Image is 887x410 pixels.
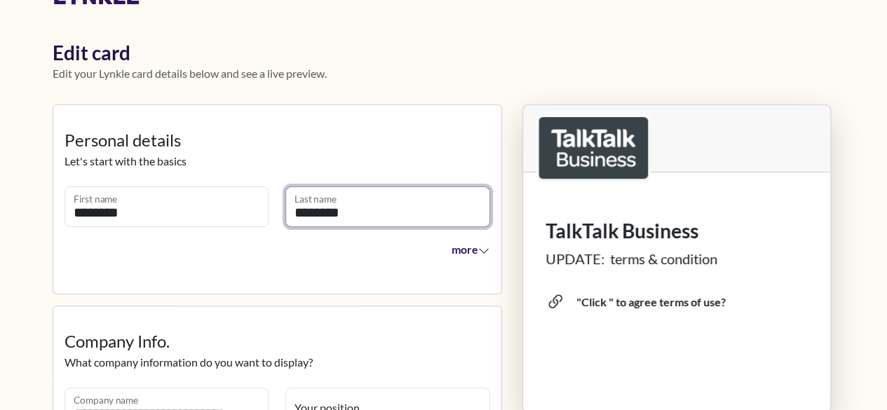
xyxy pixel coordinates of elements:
[65,128,490,153] legend: Personal details
[576,294,726,310] div: "Click " to agree terms of use?
[442,235,490,264] button: more
[539,117,648,179] img: logo
[65,329,490,354] legend: Company Info.
[65,354,490,371] p: What company information do you want to display?
[53,65,835,82] p: Edit your Lynkle card details below and see a live preview.
[546,280,819,324] span: "Click " to agree terms of use?
[452,242,489,256] span: more
[546,219,808,243] h1: TalkTalk Business
[53,41,835,65] h1: Edit card
[546,248,808,269] div: UPDATE: terms & condition
[65,153,490,170] p: Let's start with the basics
